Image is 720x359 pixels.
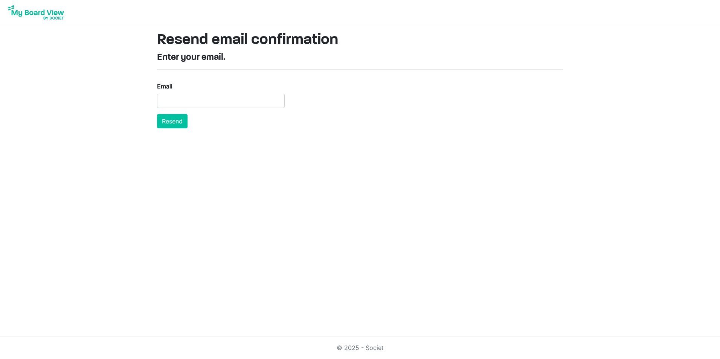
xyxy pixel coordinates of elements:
img: My Board View Logo [6,3,66,22]
a: © 2025 - Societ [337,344,383,351]
h4: Enter your email. [157,52,563,63]
h1: Resend email confirmation [157,31,563,49]
label: Email [157,82,172,91]
button: Resend [157,114,188,128]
